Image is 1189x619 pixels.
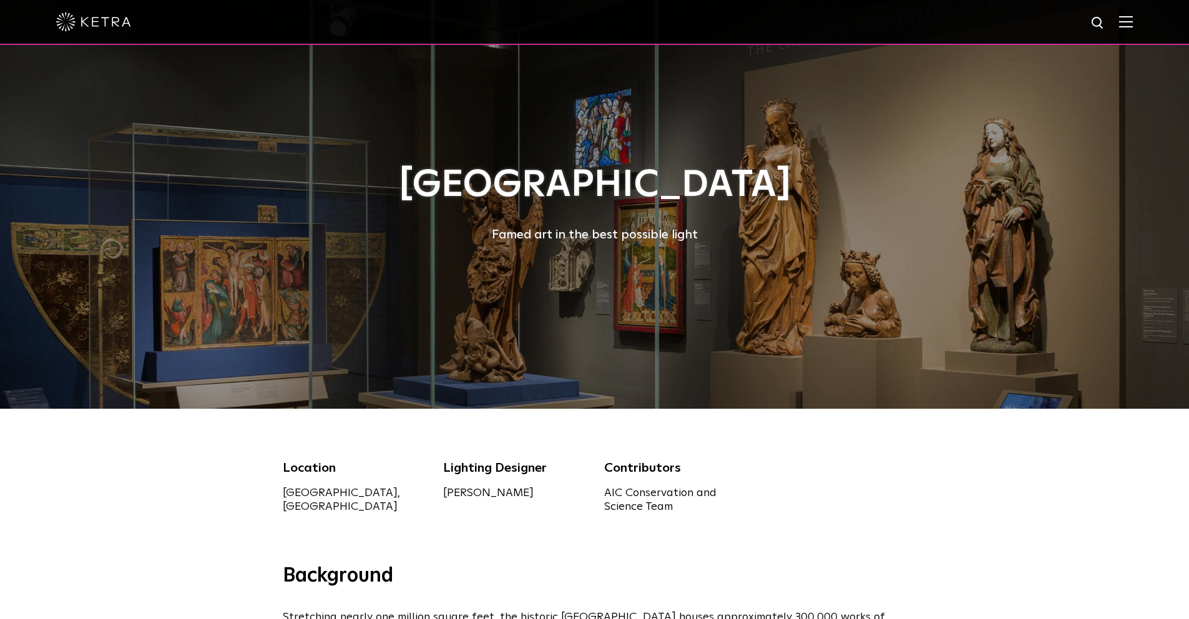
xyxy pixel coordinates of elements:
[283,225,907,245] div: Famed art in the best possible light
[604,459,746,477] div: Contributors
[1090,16,1106,31] img: search icon
[1119,16,1133,27] img: Hamburger%20Nav.svg
[443,486,585,500] div: [PERSON_NAME]
[56,12,131,31] img: ketra-logo-2019-white
[283,459,425,477] div: Location
[283,165,907,206] h1: [GEOGRAPHIC_DATA]
[283,563,907,590] h3: Background
[443,459,585,477] div: Lighting Designer
[604,486,746,514] div: AIC Conservation and Science Team
[283,486,425,514] div: [GEOGRAPHIC_DATA], [GEOGRAPHIC_DATA]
